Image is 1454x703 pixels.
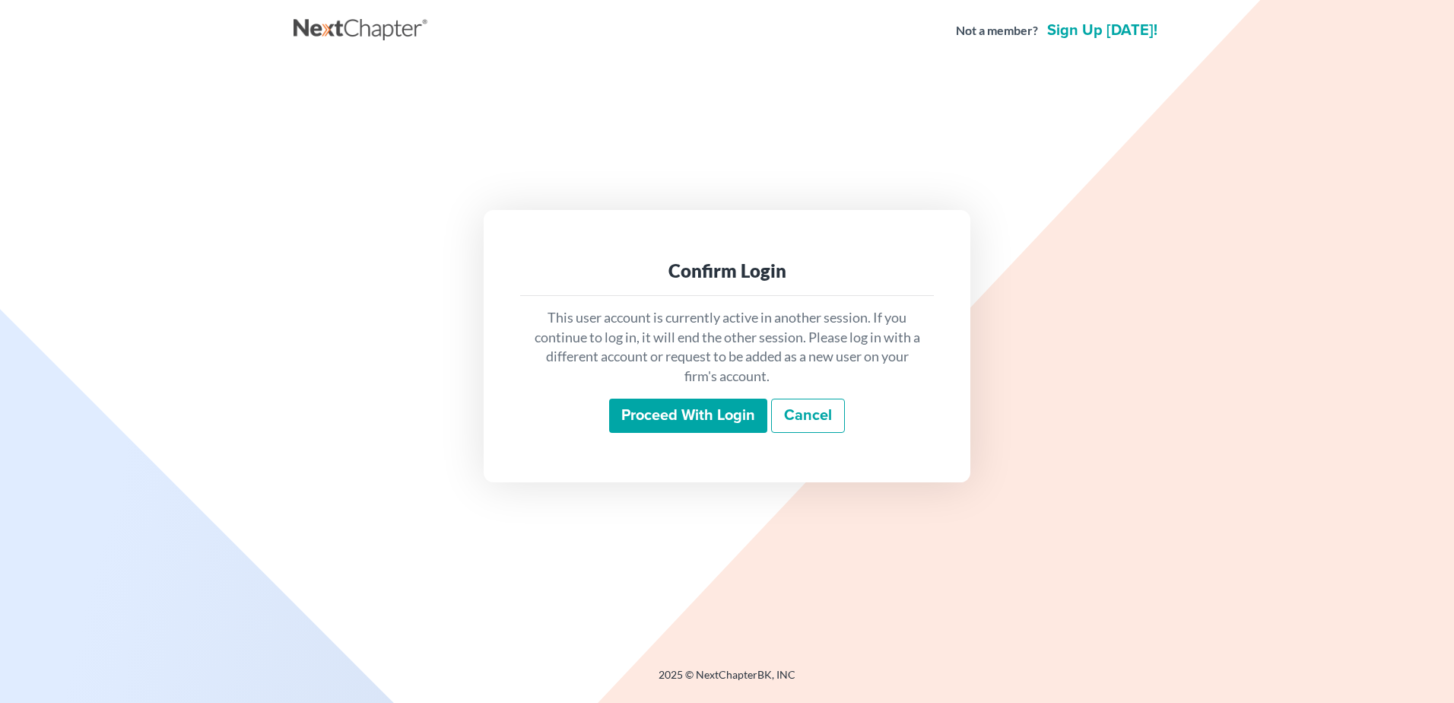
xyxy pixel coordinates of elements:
[532,308,922,386] p: This user account is currently active in another session. If you continue to log in, it will end ...
[1044,23,1160,38] a: Sign up [DATE]!
[956,22,1038,40] strong: Not a member?
[771,399,845,434] a: Cancel
[609,399,767,434] input: Proceed with login
[294,667,1160,695] div: 2025 © NextChapterBK, INC
[532,259,922,283] div: Confirm Login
